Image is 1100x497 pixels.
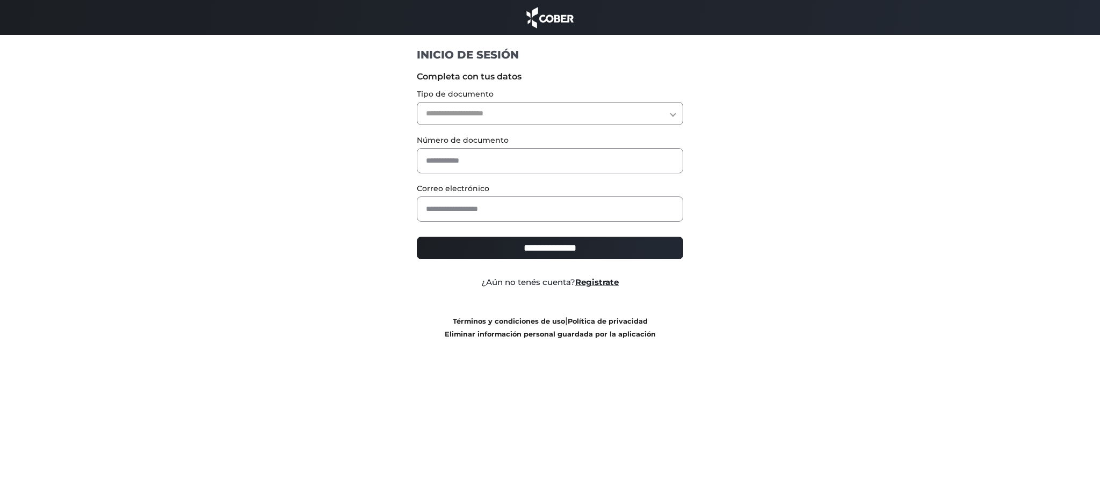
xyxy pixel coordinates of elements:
div: ¿Aún no tenés cuenta? [409,276,692,289]
label: Completa con tus datos [417,70,684,83]
label: Correo electrónico [417,183,684,194]
a: Términos y condiciones de uso [453,317,565,325]
label: Número de documento [417,135,684,146]
a: Eliminar información personal guardada por la aplicación [445,330,656,338]
a: Registrate [575,277,619,287]
label: Tipo de documento [417,89,684,100]
h1: INICIO DE SESIÓN [417,48,684,62]
img: cober_marca.png [524,5,576,30]
a: Política de privacidad [568,317,648,325]
div: | [409,315,692,340]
